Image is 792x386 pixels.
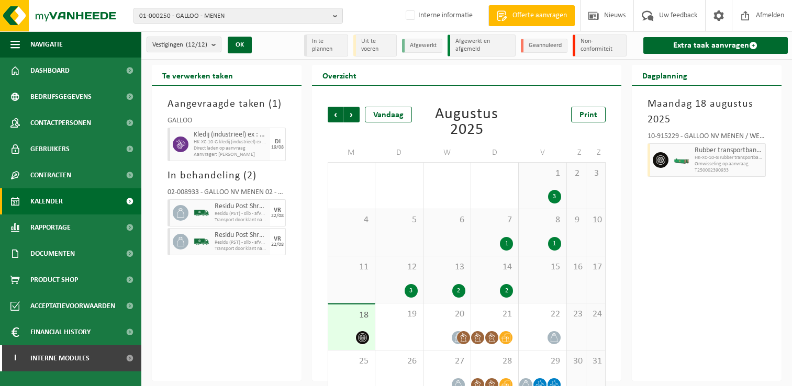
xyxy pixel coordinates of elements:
li: Uit te voeren [353,35,397,56]
span: 17 [592,262,600,273]
div: 02-008933 - GALLOO NV MENEN 02 - MENEN [168,189,286,199]
img: BL-SO-LV [194,205,209,221]
span: Product Shop [30,267,78,293]
span: 27 [429,356,465,367]
td: W [423,143,471,162]
h3: Maandag 18 augustus 2025 [648,96,766,128]
span: T250002390933 [695,167,763,174]
span: Transport door klant naar een extern verwerkingscentrum [215,217,267,223]
h3: In behandeling ( ) [168,168,286,184]
span: 29 [524,356,561,367]
span: 19 [381,309,417,320]
li: Afgewerkt [402,39,442,53]
img: BL-SO-LV [194,234,209,249]
span: Financial History [30,319,91,345]
div: 19/08 [271,145,284,150]
span: Dashboard [30,58,70,84]
td: D [375,143,423,162]
span: 15 [524,262,561,273]
div: Vandaag [365,107,412,122]
div: VR [274,236,281,242]
span: Offerte aanvragen [510,10,570,21]
span: 13 [429,262,465,273]
span: 1 [524,168,561,179]
span: Interne modules [30,345,90,371]
td: V [519,143,566,162]
span: 18 [333,310,370,321]
span: Contracten [30,162,71,188]
li: Geannuleerd [521,39,567,53]
span: HK-XC-10-G kledij (industrieel) ex : uniformen [194,139,267,145]
span: 16 [572,262,581,273]
span: 11 [333,262,370,273]
span: 28 [476,356,513,367]
span: Acceptatievoorwaarden [30,293,115,319]
span: Contactpersonen [30,110,91,136]
span: HK-XC-10-G rubber transportbanden [695,155,763,161]
span: 7 [476,214,513,226]
span: Vorige [328,107,343,122]
span: 22 [524,309,561,320]
span: 31 [592,356,600,367]
div: 22/08 [271,242,284,247]
span: Kalender [30,188,63,214]
span: Print [579,111,597,119]
span: 30 [572,356,581,367]
span: 1 [272,99,278,109]
span: 5 [381,214,417,226]
span: 9 [572,214,581,226]
span: Transport door klant naar een extern verwerkingscentrum [215,246,267,252]
span: Residu Post Shredder Technologies (PST) - slib [215,231,267,240]
span: Gebruikers [30,136,70,162]
h2: Overzicht [312,65,367,85]
span: 2 [572,168,581,179]
span: Kledij (industrieel) ex : uniformen [194,131,267,139]
td: Z [586,143,606,162]
span: 10 [592,214,600,226]
span: 3 [592,168,600,179]
span: Vestigingen [152,37,207,53]
span: 26 [381,356,417,367]
span: 14 [476,262,513,273]
span: Residu (PST) - slib - afvoer naar Silvamo [215,211,267,217]
span: Aanvrager: [PERSON_NAME] [194,152,267,158]
div: 22/08 [271,213,284,219]
span: 23 [572,309,581,320]
a: Offerte aanvragen [488,5,575,26]
li: Non-conformiteit [573,35,626,56]
span: Rubber transportbanden [695,146,763,155]
h3: Aangevraagde taken ( ) [168,96,286,112]
count: (12/12) [186,41,207,48]
span: Documenten [30,241,75,267]
span: 12 [381,262,417,273]
span: 25 [333,356,370,367]
img: HK-XC-10-GN-00 [674,156,689,164]
td: D [471,143,519,162]
span: Residu (PST) - slib - afvoer naar Silvamo [215,240,267,246]
h2: Dagplanning [632,65,698,85]
span: Volgende [344,107,360,122]
div: 3 [405,284,418,298]
li: Afgewerkt en afgemeld [448,35,516,56]
td: M [328,143,375,162]
a: Print [571,107,606,122]
button: OK [228,37,252,53]
span: 20 [429,309,465,320]
div: VR [274,207,281,213]
div: 2 [452,284,465,298]
span: I [10,345,20,371]
td: Z [567,143,586,162]
div: 10-915229 - GALLOO NV MENEN / WERF ROPSWALLE - MENEN [648,133,766,143]
span: Direct laden op aanvraag [194,145,267,152]
span: Rapportage [30,214,71,241]
button: Vestigingen(12/12) [147,37,221,52]
span: 24 [592,309,600,320]
span: 21 [476,309,513,320]
div: 2 [500,284,513,298]
li: In te plannen [304,35,348,56]
span: Residu Post Shredder Technologies (PST) - slib [215,202,267,211]
div: GALLOO [168,117,286,128]
label: Interne informatie [404,8,473,24]
span: 6 [429,214,465,226]
span: Bedrijfsgegevens [30,84,92,110]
